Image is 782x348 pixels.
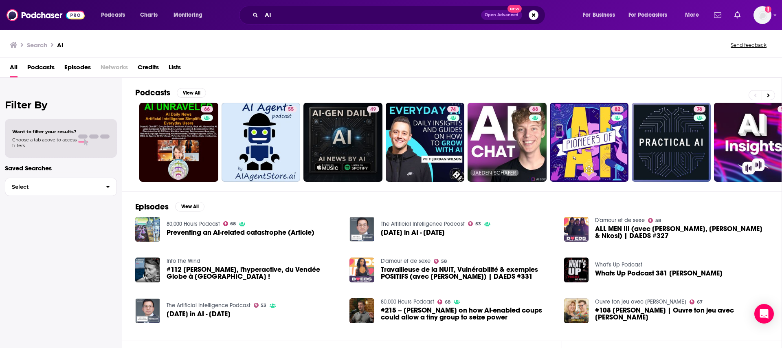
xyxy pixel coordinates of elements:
[138,61,159,77] a: Credits
[679,9,709,22] button: open menu
[381,307,554,321] a: #215 – Tom Davidson on how AI-enabled coups could allow a tiny group to seize power
[135,298,160,323] img: Today in AI - February 10, 2025
[167,229,314,236] a: Preventing an AI-related catastrophe (Article)
[370,106,376,114] span: 49
[648,218,661,223] a: 58
[247,6,553,24] div: Search podcasts, credits, & more...
[583,9,615,21] span: For Business
[135,202,169,212] h2: Episodes
[135,9,163,22] a: Charts
[367,106,379,112] a: 49
[135,88,170,98] h2: Podcasts
[349,217,374,242] img: Today in AI - February 11, 2025
[628,9,668,21] span: For Podcasters
[168,9,213,22] button: open menu
[507,5,522,13] span: New
[753,6,771,24] button: Show profile menu
[57,41,64,49] h3: AI
[532,106,538,114] span: 68
[101,61,128,77] span: Networks
[204,106,210,114] span: 66
[728,42,769,48] button: Send feedback
[261,304,266,307] span: 53
[711,8,725,22] a: Show notifications dropdown
[303,103,382,182] a: 49
[550,103,629,182] a: 82
[381,298,434,305] a: 80,000 Hours Podcast
[64,61,91,77] span: Episodes
[381,266,554,280] a: Travailleuse de la NUIT, Vulnérabilité & exemples POSITIFS (avec Britany Bunnyy) | DAEDS #331
[140,9,158,21] span: Charts
[349,258,374,282] img: Travailleuse de la NUIT, Vulnérabilité & exemples POSITIFS (avec Britany Bunnyy) | DAEDS #331
[167,302,250,309] a: The Artificial Intelligence Podcast
[690,300,703,304] a: 67
[386,103,465,182] a: 74
[135,88,206,98] a: PodcastsView All
[595,270,723,277] span: Whats Up Podcast 381 [PERSON_NAME]
[27,61,55,77] a: Podcasts
[177,88,206,98] button: View All
[381,229,445,236] a: Today in AI - February 11, 2025
[349,298,374,323] img: #215 – Tom Davidson on how AI-enabled coups could allow a tiny group to seize power
[577,9,625,22] button: open menu
[655,219,661,222] span: 58
[595,307,769,321] a: #108 Simon Boulerice | Ouvre ton jeu avec Marie-Claude Barrette
[288,106,294,114] span: 55
[261,9,481,22] input: Search podcasts, credits, & more...
[481,10,522,20] button: Open AdvancedNew
[27,41,47,49] h3: Search
[595,217,645,224] a: D'amour et de sexe
[753,6,771,24] img: User Profile
[223,221,236,226] a: 68
[254,303,267,308] a: 53
[7,7,85,23] img: Podchaser - Follow, Share and Rate Podcasts
[101,9,125,21] span: Podcasts
[765,6,771,13] svg: Add a profile image
[230,222,236,226] span: 68
[222,103,301,182] a: 55
[5,99,117,111] h2: Filter By
[381,266,554,280] span: Travailleuse de la NUIT, Vulnérabilité & exemples POSITIFS (avec [PERSON_NAME]) | DAEDS #331
[595,307,769,321] span: #108 [PERSON_NAME] | Ouvre ton jeu avec [PERSON_NAME]
[437,300,450,304] a: 68
[285,106,297,112] a: 55
[754,304,774,324] div: Open Intercom Messenger
[5,178,117,196] button: Select
[135,217,160,242] img: Preventing an AI-related catastrophe (Article)
[95,9,136,22] button: open menu
[615,106,620,114] span: 82
[12,137,77,148] span: Choose a tab above to access filters.
[5,184,99,189] span: Select
[441,260,447,263] span: 58
[595,225,769,239] a: ALL MEN III (avec Chris Negrowski, Gardillac & Nkosi) | DAEDS #327
[167,258,200,264] a: Into The Wind
[135,202,204,212] a: EpisodesView All
[167,266,340,280] a: #112 Catherine Chabaud, l'hyperactive, du Vendée Globe à Bruxelles !
[468,103,547,182] a: 68
[10,61,18,77] a: All
[564,258,589,282] img: Whats Up Podcast 381 Steve Joe Tremblay
[564,298,589,323] img: #108 Simon Boulerice | Ouvre ton jeu avec Marie-Claude Barrette
[381,220,465,227] a: The Artificial Intelligence Podcast
[595,261,642,268] a: What's Up Podcast
[381,307,554,321] span: #215 – [PERSON_NAME] on how AI-enabled coups could allow a tiny group to seize power
[731,8,744,22] a: Show notifications dropdown
[167,266,340,280] span: #112 [PERSON_NAME], l'hyperactive, du Vendée Globe à [GEOGRAPHIC_DATA] !
[753,6,771,24] span: Logged in as rebeccagreenhalgh
[632,103,711,182] a: 76
[135,258,160,282] img: #112 Catherine Chabaud, l'hyperactive, du Vendée Globe à Bruxelles !
[611,106,624,112] a: 82
[445,300,450,304] span: 68
[169,61,181,77] span: Lists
